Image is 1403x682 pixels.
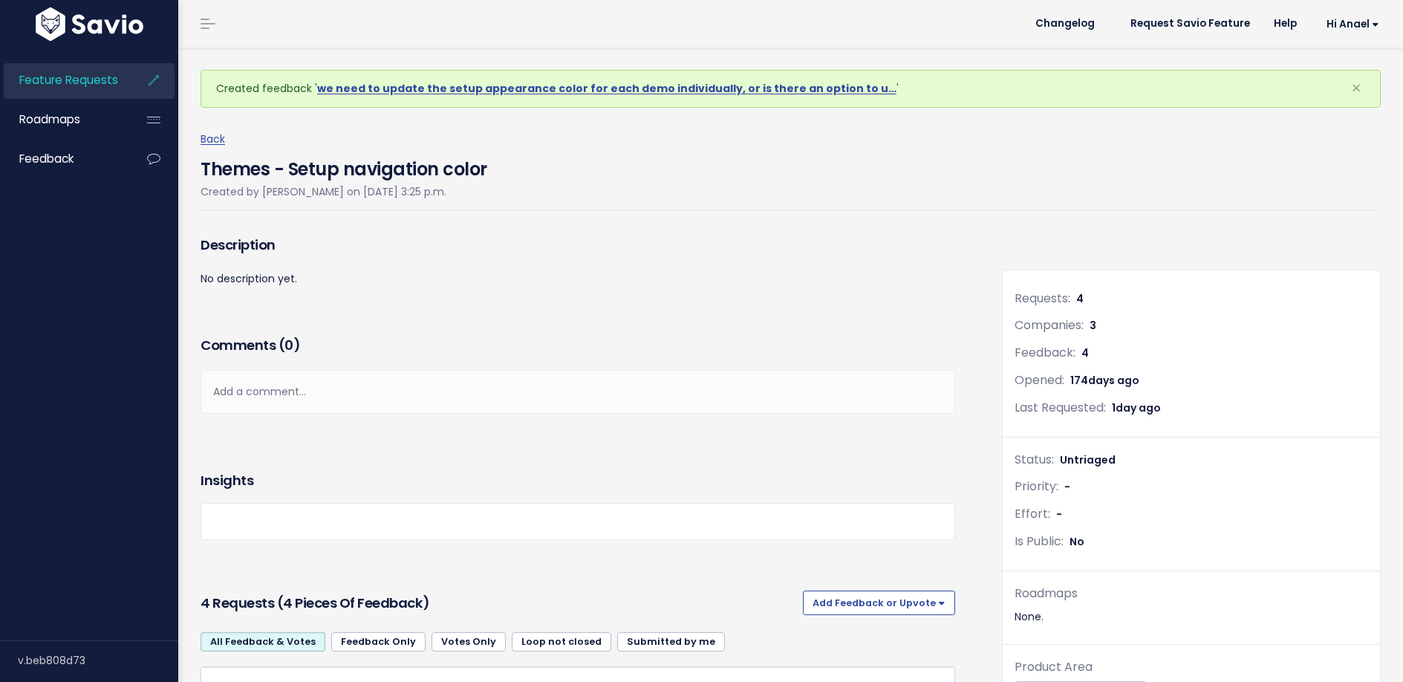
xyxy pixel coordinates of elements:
[201,235,955,256] h3: Description
[331,632,426,652] a: Feedback Only
[1015,505,1050,522] span: Effort:
[1119,13,1262,35] a: Request Savio Feature
[1015,316,1084,334] span: Companies:
[4,142,123,176] a: Feedback
[1015,478,1058,495] span: Priority:
[32,7,147,41] img: logo-white.9d6f32f41409.svg
[1262,13,1309,35] a: Help
[1088,373,1139,388] span: days ago
[1015,399,1106,416] span: Last Requested:
[201,184,446,199] span: Created by [PERSON_NAME] on [DATE] 3:25 p.m.
[1015,657,1368,678] div: Product Area
[201,335,955,356] h3: Comments ( )
[4,63,123,97] a: Feature Requests
[201,370,955,414] div: Add a comment...
[19,151,74,166] span: Feedback
[201,470,253,491] h3: Insights
[201,632,325,652] a: All Feedback & Votes
[1035,19,1095,29] span: Changelog
[512,632,611,652] a: Loop not closed
[201,70,1381,108] div: Created feedback ' '
[4,103,123,137] a: Roadmaps
[1326,19,1379,30] span: Hi Anael
[1351,76,1361,100] span: ×
[1015,290,1070,307] span: Requests:
[1015,608,1368,626] div: None.
[1309,13,1391,36] a: Hi Anael
[317,81,896,96] a: we need to update the setup appearance color for each demo individually, or is there an option to u…
[1056,507,1062,522] span: -
[19,111,80,127] span: Roadmaps
[1336,71,1376,106] button: Close
[617,632,725,652] a: Submitted by me
[19,72,118,88] span: Feature Requests
[201,131,225,146] a: Back
[1015,344,1075,361] span: Feedback:
[1076,291,1084,306] span: 4
[201,593,797,614] h3: 4 Requests (4 pieces of Feedback)
[1090,318,1096,333] span: 3
[1015,533,1064,550] span: Is Public:
[1064,479,1070,494] span: -
[1116,400,1161,415] span: day ago
[1081,345,1089,360] span: 4
[1112,400,1161,415] span: 1
[201,270,955,288] p: No description yet.
[1015,451,1054,468] span: Status:
[18,641,178,680] div: v.beb808d73
[1015,371,1064,389] span: Opened:
[432,632,506,652] a: Votes Only
[1060,452,1116,467] span: Untriaged
[1070,373,1139,388] span: 174
[201,149,487,183] h4: Themes - Setup navigation color
[1015,583,1368,605] div: Roadmaps
[1070,534,1084,549] span: No
[803,591,955,614] button: Add Feedback or Upvote
[284,336,293,354] span: 0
